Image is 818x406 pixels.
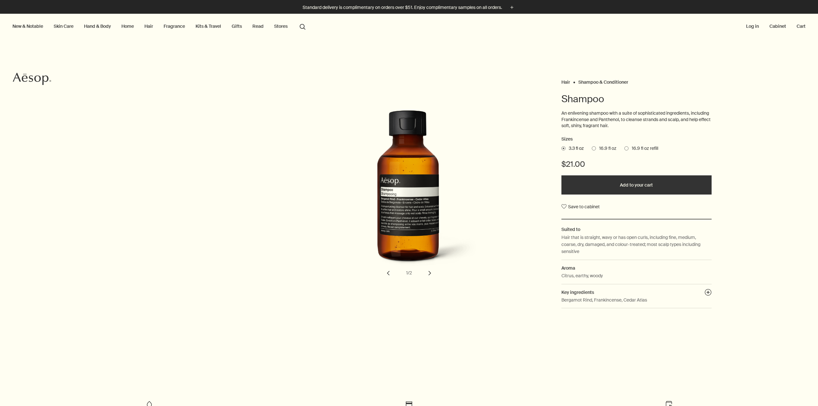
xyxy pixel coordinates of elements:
[561,135,712,143] h2: Sizes
[381,266,395,280] button: previous slide
[11,14,308,39] nav: primary
[120,22,135,30] a: Home
[561,79,570,82] a: Hair
[273,110,545,280] div: Shampoo
[561,175,712,195] button: Add to your cart - $21.00
[768,22,787,30] a: Cabinet
[52,22,75,30] a: Skin Care
[629,145,658,152] span: 16.9 fl oz refill
[423,266,437,280] button: next slide
[561,201,600,212] button: Save to cabinet
[561,159,585,169] span: $21.00
[13,73,51,85] svg: Aesop
[561,296,647,303] p: Bergamot Rind, Frankincense, Cedar Atlas
[578,79,628,82] a: Shampoo & Conditioner
[561,234,712,255] p: Hair that is straight, wavy or has open curls, including fine, medium, coarse, dry, damaged, and ...
[303,4,502,11] p: Standard delivery is complimentary on orders over $51. Enjoy complimentary samples on all orders.
[11,22,44,30] button: New & Notable
[795,22,807,30] button: Cart
[561,289,594,295] span: Key ingredients
[705,289,712,298] button: Key ingredients
[561,226,712,233] h2: Suited to
[596,145,616,152] span: 16.9 fl oz
[143,22,154,30] a: Hair
[230,22,243,30] a: Gifts
[561,264,712,272] h2: Aroma
[745,14,807,39] nav: supplementary
[561,272,603,279] p: Citrus, earthy, woody
[303,4,515,11] button: Standard delivery is complimentary on orders over $51. Enjoy complimentary samples on all orders.
[561,93,712,105] h1: Shampoo
[561,110,712,129] p: An enlivening shampoo with a suite of sophisticated ingredients, including Frankincense and Panth...
[745,22,760,30] button: Log in
[340,110,480,272] img: Back of shampoo in 100 mL amber bottle with a black cap
[11,71,53,88] a: Aesop
[83,22,112,30] a: Hand & Body
[194,22,222,30] a: Kits & Travel
[273,22,289,30] button: Stores
[251,22,265,30] a: Read
[297,20,308,32] button: Open search
[162,22,186,30] a: Fragrance
[566,145,584,152] span: 3.3 fl oz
